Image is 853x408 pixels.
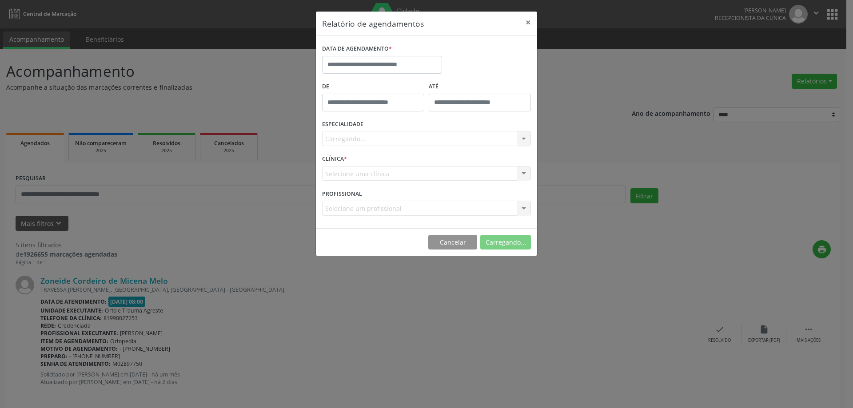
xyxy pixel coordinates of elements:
[322,187,362,201] label: PROFISSIONAL
[519,12,537,33] button: Close
[429,80,531,94] label: ATÉ
[322,152,347,166] label: CLÍNICA
[322,18,424,29] h5: Relatório de agendamentos
[428,235,477,250] button: Cancelar
[322,42,392,56] label: DATA DE AGENDAMENTO
[322,118,363,131] label: ESPECIALIDADE
[480,235,531,250] button: Carregando...
[322,80,424,94] label: De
